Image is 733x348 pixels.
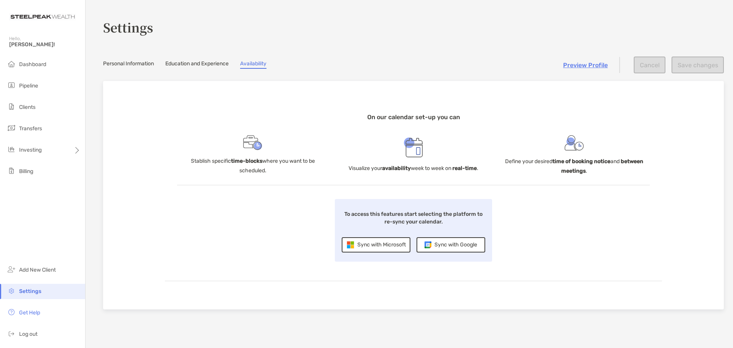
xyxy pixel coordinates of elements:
img: Sync [243,135,262,151]
img: transfers icon [7,123,16,133]
img: settings icon [7,286,16,295]
span: Get Help [19,309,40,316]
img: logout icon [7,329,16,338]
p: To access this features start selecting the platform to re-sync your calendar. [341,210,486,226]
span: [PERSON_NAME]! [9,41,81,48]
img: pipeline icon [7,81,16,90]
span: Dashboard [19,61,46,68]
p: Define your desired and . [498,157,650,176]
span: Settings [19,288,41,295]
img: Google [425,241,431,248]
img: Sync 2 [404,138,423,157]
span: Add New Client [19,267,56,273]
img: Microsoft [347,241,354,249]
img: dashboard icon [7,59,16,68]
img: clients icon [7,102,16,111]
div: Sync with Microsoft [342,237,410,253]
img: Zoe Logo [9,3,76,31]
b: time of booking notice [552,158,610,165]
img: Sync 3 [565,135,584,151]
img: investing icon [7,145,16,154]
b: availability [382,165,411,172]
a: Education and Experience [165,60,229,69]
img: billing icon [7,166,16,175]
span: Clients [19,104,36,110]
a: Availability [240,60,266,69]
span: Pipeline [19,83,38,89]
b: between meetings [561,158,643,174]
span: Transfers [19,125,42,132]
span: Investing [19,147,42,153]
div: Sync with Google [417,237,485,253]
span: Billing [19,168,33,175]
a: Preview Profile [563,62,608,69]
img: get-help icon [7,308,16,317]
a: Personal Information [103,60,154,69]
img: add_new_client icon [7,265,16,274]
b: real-time [452,165,477,172]
p: Visualize your week to week on . [349,163,478,173]
b: time-blocks [231,158,262,164]
span: Log out [19,331,37,337]
p: Stablish specific where you want to be scheduled. [177,156,329,175]
h4: On our calendar set-up you can [177,113,650,121]
h3: Settings [103,18,724,36]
